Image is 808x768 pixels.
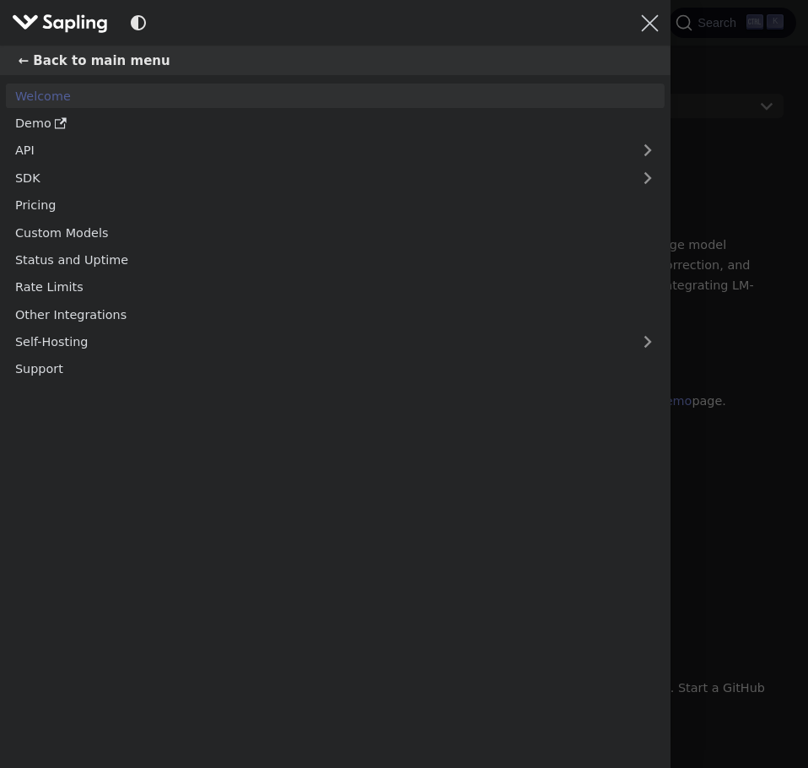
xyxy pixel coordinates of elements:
button: Expand sidebar category 'SDK' [631,165,665,190]
a: Sapling.ai [12,11,114,35]
a: API [6,138,631,163]
a: Demo [6,111,665,136]
a: Support [6,357,665,381]
button: Expand sidebar category 'API' [631,138,665,163]
button: Switch between dark and light mode (currently system mode) [127,11,151,35]
img: Sapling.ai [12,11,108,35]
a: Status and Uptime [6,248,665,273]
a: Pricing [6,193,665,218]
a: Rate Limits [6,275,665,300]
button: Close navigation bar [641,14,659,32]
a: Welcome [6,84,665,108]
a: Other Integrations [6,302,665,327]
a: Self-Hosting [6,330,665,354]
a: Custom Models [6,220,665,245]
a: SDK [6,165,631,190]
